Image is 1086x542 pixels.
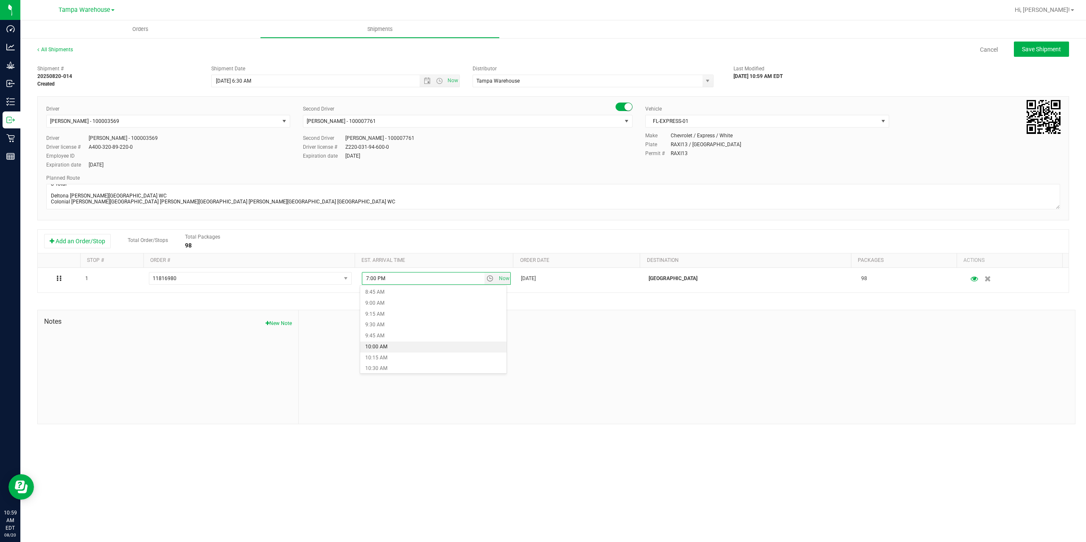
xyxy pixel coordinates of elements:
span: Tampa Warehouse [59,6,110,14]
p: 08/20 [4,532,17,538]
label: Make [645,132,671,139]
label: Last Modified [733,65,764,72]
label: Expiration date [303,152,345,160]
span: [PERSON_NAME] - 100007761 [307,118,376,124]
a: Destination [647,257,679,263]
span: select [484,272,497,284]
div: Chevrolet / Express / White [671,132,733,139]
span: Notes [44,317,292,327]
li: 9:15 AM [360,309,507,320]
button: New Note [266,320,292,327]
a: Order date [520,257,549,263]
a: All Shipments [37,47,73,53]
span: 1 [85,275,88,283]
label: Driver [46,105,59,113]
a: Cancel [980,45,998,54]
span: Shipment # [37,65,199,72]
label: Driver [46,134,89,142]
label: Expiration date [46,161,89,169]
label: Permit # [645,150,671,157]
button: Add an Order/Stop [44,234,111,248]
span: Total Packages [185,234,220,240]
label: Plate [645,141,671,148]
div: [PERSON_NAME] - 100003569 [89,134,158,142]
a: Shipments [260,20,500,38]
span: select [621,115,632,127]
label: Driver license # [46,143,89,151]
span: Open the date view [420,78,434,84]
strong: [DATE] 10:59 AM EDT [733,73,783,79]
a: Est. arrival time [361,257,405,263]
li: 10:00 AM [360,342,507,353]
strong: 98 [185,242,192,249]
span: FL-EXPRESS-01 [646,115,878,127]
span: select [703,75,713,87]
span: Hi, [PERSON_NAME]! [1015,6,1070,13]
li: 8:45 AM [360,287,507,298]
span: Save Shipment [1022,46,1061,53]
label: Second Driver [303,105,334,113]
span: 98 [861,275,867,283]
div: Z220-031-94-600-0 [345,143,389,151]
inline-svg: Reports [6,152,15,161]
label: Vehicle [645,105,662,113]
div: RAXI13 [671,150,688,157]
span: select [279,115,290,127]
inline-svg: Retail [6,134,15,142]
a: Stop # [87,257,104,263]
span: Set Current date [445,75,460,87]
button: Save Shipment [1014,42,1069,57]
div: RAXI13 / [GEOGRAPHIC_DATA] [671,141,741,148]
li: 9:45 AM [360,331,507,342]
p: 10:59 AM EDT [4,509,17,532]
p: [GEOGRAPHIC_DATA] [649,275,851,283]
label: Employee ID [46,152,89,160]
span: Open the time view [432,78,447,84]
span: Orders [121,25,160,33]
span: Set Current date [497,272,511,285]
span: Planned Route [46,175,80,181]
inline-svg: Grow [6,61,15,69]
img: Scan me! [1027,100,1061,134]
div: A400-320-89-220-0 [89,143,133,151]
iframe: Resource center [8,474,34,500]
inline-svg: Outbound [6,116,15,124]
qrcode: 20250820-014 [1027,100,1061,134]
a: Order # [150,257,170,263]
span: select [878,115,889,127]
span: Shipments [356,25,404,33]
inline-svg: Inbound [6,79,15,88]
a: Packages [858,257,884,263]
li: 10:15 AM [360,353,507,364]
a: Orders [20,20,260,38]
span: [PERSON_NAME] - 100003569 [50,118,119,124]
span: [DATE] [521,275,536,283]
strong: 20250820-014 [37,73,72,79]
label: Second Driver [303,134,345,142]
div: [PERSON_NAME] - 100007761 [345,134,414,142]
label: Shipment Date [211,65,245,72]
inline-svg: Analytics [6,43,15,51]
inline-svg: Dashboard [6,25,15,33]
inline-svg: Inventory [6,97,15,106]
span: select [496,272,510,284]
strong: Created [37,81,55,87]
li: 9:30 AM [360,320,507,331]
li: 10:30 AM [360,363,507,374]
input: Select [473,75,696,87]
div: [DATE] [89,161,104,169]
li: 9:00 AM [360,298,507,309]
label: Distributor [473,65,497,72]
span: select [340,272,351,284]
div: [DATE] [345,152,360,160]
label: Driver license # [303,143,345,151]
span: Total Order/Stops [128,237,168,243]
th: Actions [957,253,1062,268]
span: 11816980 [153,275,176,281]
